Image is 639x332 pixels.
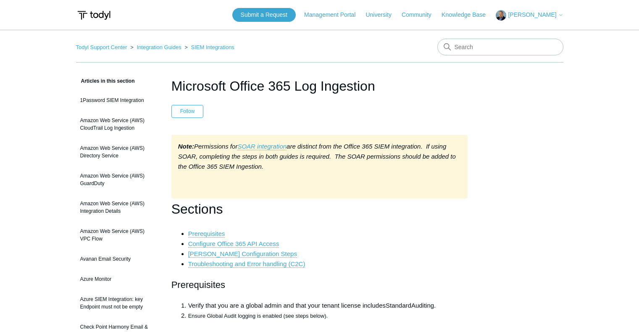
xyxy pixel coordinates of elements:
a: Troubleshooting and Error handling (C2C) [188,260,305,268]
a: Community [402,10,440,19]
a: Amazon Web Service (AWS) VPC Flow [76,223,159,247]
a: Management Portal [304,10,364,19]
a: Azure Monitor [76,271,159,287]
a: [PERSON_NAME] Configuration Steps [188,250,297,258]
a: Amazon Web Service (AWS) GuardDuty [76,168,159,191]
a: Submit a Request [232,8,296,22]
a: 1Password SIEM Integration [76,92,159,108]
em: are distinct from the Office 365 SIEM integration. If using SOAR, completing the steps in both gu... [178,143,456,170]
li: Integration Guides [129,44,183,50]
input: Search [437,39,563,55]
a: SOAR integration [237,143,287,150]
em: Permissions for [178,143,238,150]
a: Azure SIEM Integration: key Endpoint must not be empty [76,291,159,315]
button: [PERSON_NAME] [496,10,563,21]
li: Todyl Support Center [76,44,129,50]
a: Integration Guides [137,44,181,50]
span: Verify that you are a global admin and that your tenant license includes [188,302,386,309]
strong: Note: [178,143,194,150]
span: Ensure Global Audit logging is enabled (see steps below). [188,313,328,319]
a: Amazon Web Service (AWS) CloudTrail Log Ingestion [76,112,159,136]
a: Todyl Support Center [76,44,127,50]
span: Standard [386,302,411,309]
li: SIEM Integrations [183,44,234,50]
button: Follow Article [171,105,204,118]
a: Prerequisites [188,230,225,238]
a: University [366,10,400,19]
a: Configure Office 365 API Access [188,240,279,248]
h1: Microsoft Office 365 Log Ingestion [171,76,468,96]
span: [PERSON_NAME] [508,11,556,18]
span: . [434,302,436,309]
a: Amazon Web Service (AWS) Integration Details [76,196,159,219]
a: Avanan Email Security [76,251,159,267]
a: Knowledge Base [442,10,494,19]
img: Todyl Support Center Help Center home page [76,8,112,23]
a: SIEM Integrations [191,44,234,50]
span: Articles in this section [76,78,135,84]
span: Auditing [411,302,434,309]
h1: Sections [171,199,468,220]
a: Amazon Web Service (AWS) Directory Service [76,140,159,164]
h2: Prerequisites [171,277,468,292]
